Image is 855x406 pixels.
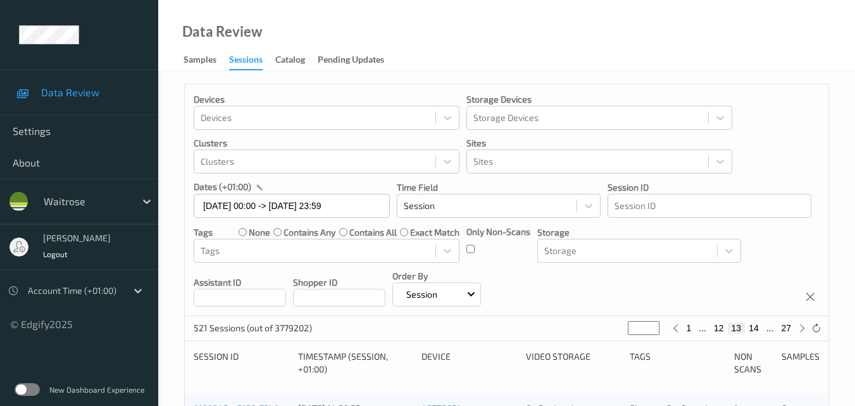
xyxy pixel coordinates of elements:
[777,322,795,334] button: 27
[318,53,384,69] div: Pending Updates
[466,93,732,106] p: Storage Devices
[537,226,741,239] p: Storage
[466,137,732,149] p: Sites
[293,276,385,289] p: Shopper ID
[710,322,728,334] button: 12
[229,51,275,70] a: Sessions
[763,322,778,334] button: ...
[275,51,318,69] a: Catalog
[284,226,335,239] label: contains any
[194,93,459,106] p: Devices
[392,270,481,282] p: Order By
[734,350,772,376] div: Non Scans
[683,322,696,334] button: 1
[402,288,442,301] p: Session
[194,181,251,193] p: dates (+01:00)
[466,225,530,238] p: Only Non-Scans
[630,350,725,376] div: Tags
[745,322,763,334] button: 14
[695,322,710,334] button: ...
[275,53,305,69] div: Catalog
[229,53,263,70] div: Sessions
[194,226,213,239] p: Tags
[194,322,312,334] p: 521 Sessions (out of 3779202)
[318,51,397,69] a: Pending Updates
[194,276,286,289] p: Assistant ID
[410,226,459,239] label: exact match
[349,226,397,239] label: contains all
[782,350,820,376] div: Samples
[728,322,746,334] button: 13
[421,350,517,376] div: Device
[194,350,289,376] div: Session ID
[249,226,270,239] label: none
[298,350,413,376] div: Timestamp (Session, +01:00)
[194,137,459,149] p: Clusters
[397,181,601,194] p: Time Field
[182,25,262,38] div: Data Review
[526,350,621,376] div: Video Storage
[184,53,216,69] div: Samples
[608,181,811,194] p: Session ID
[184,51,229,69] a: Samples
